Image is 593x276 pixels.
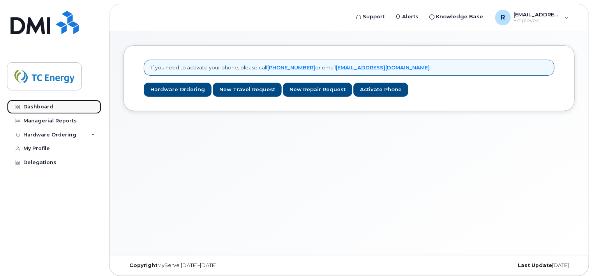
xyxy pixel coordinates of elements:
[353,83,408,97] a: Activate Phone
[267,64,315,71] a: [PHONE_NUMBER]
[151,64,430,71] p: If you need to activate your phone, please call or email
[129,262,157,268] strong: Copyright
[213,83,282,97] a: New Travel Request
[559,242,587,270] iframe: Messenger Launcher
[144,83,212,97] a: Hardware Ordering
[424,262,575,269] div: [DATE]
[336,64,430,71] a: [EMAIL_ADDRESS][DOMAIN_NAME]
[283,83,352,97] a: New Repair Request
[124,262,274,269] div: MyServe [DATE]–[DATE]
[518,262,552,268] strong: Last Update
